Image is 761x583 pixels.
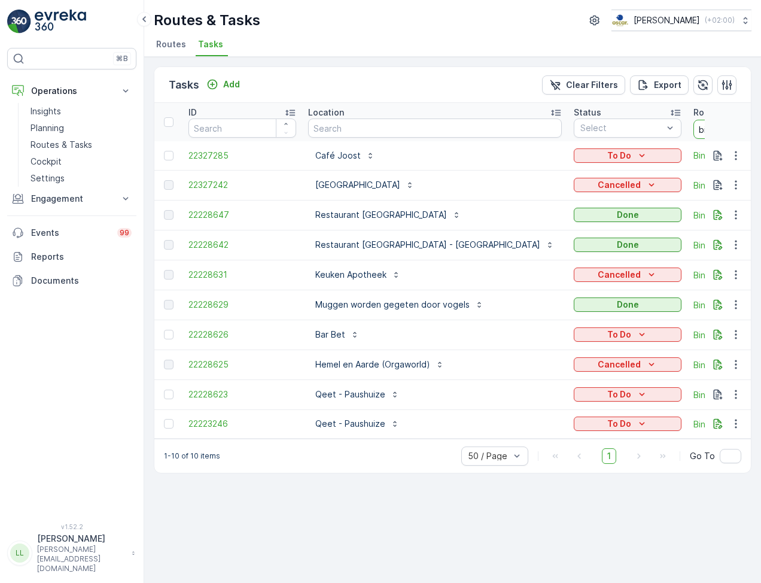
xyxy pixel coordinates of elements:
[7,187,136,211] button: Engagement
[598,269,641,281] p: Cancelled
[566,79,618,91] p: Clear Filters
[116,54,128,63] p: ⌘B
[37,545,126,573] p: [PERSON_NAME][EMAIL_ADDRESS][DOMAIN_NAME]
[164,270,173,280] div: Toggle Row Selected
[308,146,382,165] button: Café Joost
[31,172,65,184] p: Settings
[607,150,631,162] p: To Do
[308,205,468,224] button: Restaurant [GEOGRAPHIC_DATA]
[308,414,407,433] button: Qeet - Paushuize
[169,77,199,93] p: Tasks
[164,300,173,309] div: Toggle Row Selected
[7,523,136,530] span: v 1.52.2
[31,193,112,205] p: Engagement
[315,359,430,371] p: Hemel en Aarde (Orgaworld)
[31,105,61,117] p: Insights
[574,208,681,222] button: Done
[617,209,639,221] p: Done
[7,221,136,245] a: Events99
[617,239,639,251] p: Done
[617,299,639,311] p: Done
[542,75,625,95] button: Clear Filters
[611,14,629,27] img: basis-logo_rgb2x.png
[7,79,136,103] button: Operations
[7,10,31,34] img: logo
[188,119,296,138] input: Search
[607,329,631,341] p: To Do
[188,179,296,191] a: 22327242
[26,153,136,170] a: Cockpit
[31,251,132,263] p: Reports
[31,275,132,287] p: Documents
[574,357,681,372] button: Cancelled
[705,16,735,25] p: ( +02:00 )
[156,38,186,50] span: Routes
[188,269,296,281] a: 22228631
[7,533,136,573] button: LL[PERSON_NAME][PERSON_NAME][EMAIL_ADDRESS][DOMAIN_NAME]
[164,451,220,461] p: 1-10 of 10 items
[690,450,715,462] span: Go To
[188,388,296,400] a: 22228623
[164,419,173,429] div: Toggle Row Selected
[7,245,136,269] a: Reports
[120,228,129,238] p: 99
[308,355,452,374] button: Hemel en Aarde (Orgaworld)
[315,179,400,191] p: [GEOGRAPHIC_DATA]
[10,543,29,563] div: LL
[611,10,751,31] button: [PERSON_NAME](+02:00)
[26,170,136,187] a: Settings
[188,299,296,311] a: 22228629
[164,390,173,399] div: Toggle Row Selected
[164,210,173,220] div: Toggle Row Selected
[188,150,296,162] a: 22327285
[188,209,296,221] a: 22228647
[574,387,681,402] button: To Do
[574,178,681,192] button: Cancelled
[188,359,296,371] a: 22228625
[7,269,136,293] a: Documents
[31,156,62,168] p: Cockpit
[35,10,86,34] img: logo_light-DOdMpM7g.png
[164,330,173,339] div: Toggle Row Selected
[31,85,112,97] p: Operations
[574,268,681,282] button: Cancelled
[164,180,173,190] div: Toggle Row Selected
[574,417,681,431] button: To Do
[598,179,641,191] p: Cancelled
[188,329,296,341] a: 22228626
[26,136,136,153] a: Routes & Tasks
[308,175,422,195] button: [GEOGRAPHIC_DATA]
[315,329,345,341] p: Bar Bet
[188,418,296,430] a: 22223246
[634,14,700,26] p: [PERSON_NAME]
[164,151,173,160] div: Toggle Row Selected
[315,150,361,162] p: Café Joost
[308,119,562,138] input: Search
[202,77,245,92] button: Add
[198,38,223,50] span: Tasks
[607,388,631,400] p: To Do
[598,359,641,371] p: Cancelled
[308,385,407,404] button: Qeet - Paushuize
[26,103,136,120] a: Insights
[223,78,240,90] p: Add
[164,240,173,250] div: Toggle Row Selected
[308,325,367,344] button: Bar Bet
[654,79,681,91] p: Export
[315,299,470,311] p: Muggen worden gegeten door vogels
[308,107,344,119] p: Location
[308,235,562,254] button: Restaurant [GEOGRAPHIC_DATA] - [GEOGRAPHIC_DATA]
[580,122,663,134] p: Select
[154,11,260,30] p: Routes & Tasks
[31,122,64,134] p: Planning
[37,533,126,545] p: [PERSON_NAME]
[693,107,719,119] p: Route
[315,388,385,400] p: Qeet - Paushuize
[602,448,616,464] span: 1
